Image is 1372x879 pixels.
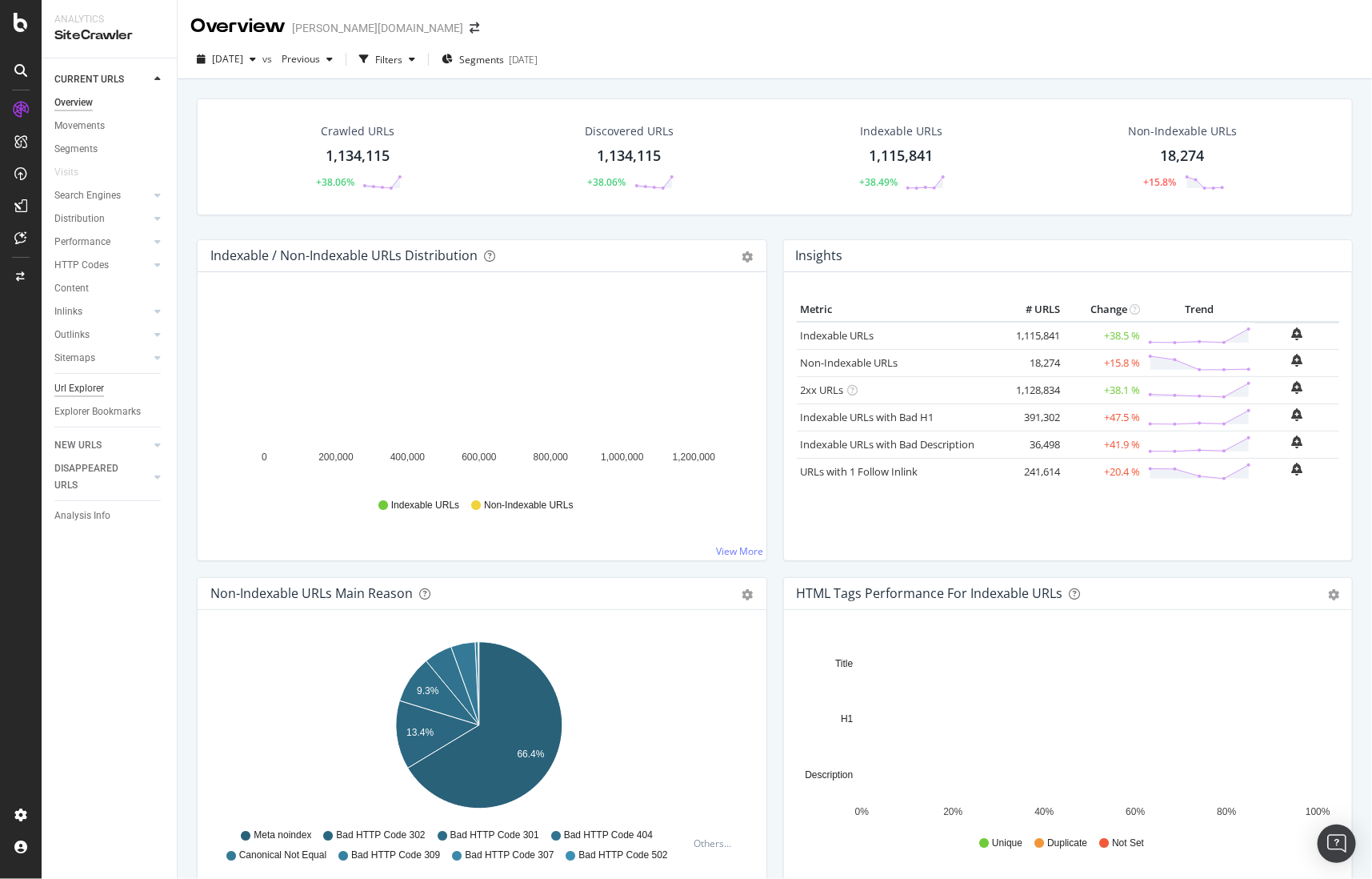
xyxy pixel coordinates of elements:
div: 18,274 [1161,146,1205,167]
span: Bad HTTP Code 301 [450,829,539,842]
svg: A chart. [210,636,748,821]
svg: A chart. [210,298,748,484]
td: +38.5 % [1064,322,1144,350]
div: Content [54,280,89,297]
a: Indexable URLs [801,328,874,343]
td: 391,302 [1000,403,1064,431]
a: Segments [54,141,166,158]
span: Bad HTTP Code 502 [579,849,668,862]
button: Previous [275,46,339,72]
div: arrow-right-arrow-left [470,22,479,34]
text: 1,000,000 [601,452,644,463]
span: Canonical Not Equal [239,849,326,862]
a: Analysis Info [54,508,166,524]
div: +38.06% [588,175,626,189]
div: bell-plus [1292,408,1303,421]
span: Unique [992,837,1022,850]
span: Indexable URLs [391,499,459,512]
text: 0 [262,452,267,463]
a: Distribution [54,211,150,227]
div: SiteCrawler [54,26,164,45]
a: HTTP Codes [54,257,150,274]
text: 9.3% [417,685,439,696]
a: DISAPPEARED URLS [54,460,150,494]
div: Analytics [54,13,164,26]
a: Movements [54,118,166,134]
div: bell-plus [1292,435,1303,448]
div: Search Engines [54,187,121,204]
div: Analysis Info [54,508,110,524]
div: [DATE] [509,53,538,66]
a: Search Engines [54,187,150,204]
text: 40% [1034,807,1054,818]
a: Inlinks [54,303,150,320]
div: Crawled URLs [321,123,394,139]
a: Outlinks [54,327,150,343]
text: 60% [1126,807,1145,818]
div: Outlinks [54,327,90,343]
div: NEW URLS [54,437,102,454]
div: +38.06% [316,175,354,189]
span: vs [262,52,275,66]
th: Trend [1144,298,1255,322]
div: Indexable / Non-Indexable URLs Distribution [210,247,478,263]
td: 36,498 [1000,431,1064,458]
text: Title [835,658,854,669]
span: Meta noindex [254,829,311,842]
a: Url Explorer [54,380,166,397]
div: gear [1328,589,1339,600]
text: 1,200,000 [673,452,716,463]
div: Performance [54,234,110,251]
h4: Insights [796,245,843,267]
div: Overview [190,13,286,40]
div: Visits [54,164,78,181]
div: 1,134,115 [598,146,662,167]
div: 1,134,115 [326,146,390,167]
div: Inlinks [54,303,82,320]
div: Movements [54,118,105,134]
span: Bad HTTP Code 309 [351,849,440,862]
td: 241,614 [1000,458,1064,485]
a: 2xx URLs [801,383,844,397]
div: Non-Indexable URLs [1128,123,1237,139]
svg: A chart. [797,636,1334,821]
div: Indexable URLs [860,123,942,139]
div: Distribution [54,211,105,227]
div: Segments [54,141,98,158]
div: Url Explorer [54,380,104,397]
text: 100% [1306,807,1330,818]
a: CURRENT URLS [54,71,150,88]
text: 0% [854,807,869,818]
div: Explorer Bookmarks [54,403,141,420]
span: Bad HTTP Code 404 [564,829,653,842]
span: Segments [459,53,504,66]
a: Sitemaps [54,350,150,367]
a: NEW URLS [54,437,150,454]
span: 2025 Aug. 18th [212,52,243,66]
span: Bad HTTP Code 307 [465,849,554,862]
span: Previous [275,52,320,66]
td: +47.5 % [1064,403,1144,431]
button: Filters [353,46,422,72]
text: 66.4% [518,749,545,761]
td: 1,128,834 [1000,376,1064,403]
button: Segments[DATE] [435,46,544,72]
div: Open Intercom Messenger [1318,825,1356,863]
a: Visits [54,164,94,181]
div: [PERSON_NAME][DOMAIN_NAME] [292,20,463,36]
td: +41.9 % [1064,431,1144,458]
text: 13.4% [406,727,434,738]
a: Overview [54,94,166,111]
button: [DATE] [190,46,262,72]
div: +38.49% [859,175,898,189]
text: 600,000 [462,452,497,463]
text: 80% [1217,807,1236,818]
div: HTML Tags Performance for Indexable URLs [797,585,1063,601]
div: 1,115,841 [869,146,933,167]
a: Non-Indexable URLs [801,355,898,370]
a: Indexable URLs with Bad H1 [801,410,934,424]
div: Non-Indexable URLs Main Reason [210,585,413,601]
div: Sitemaps [54,350,95,367]
div: bell-plus [1292,381,1303,394]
